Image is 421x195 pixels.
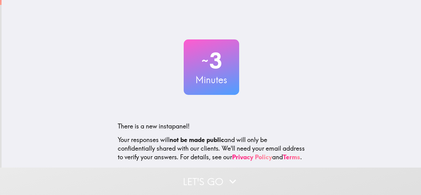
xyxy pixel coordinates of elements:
b: not be made public [170,136,224,144]
span: There is a new instapanel! [118,122,190,130]
a: Privacy Policy [232,153,272,161]
h2: 3 [184,48,239,73]
span: ~ [201,51,209,70]
p: Your responses will and will only be confidentially shared with our clients. We'll need your emai... [118,136,305,161]
a: Terms [283,153,300,161]
p: This invite is exclusively for you, please do not share it. Complete it soon because spots are li... [118,166,305,184]
h3: Minutes [184,73,239,86]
